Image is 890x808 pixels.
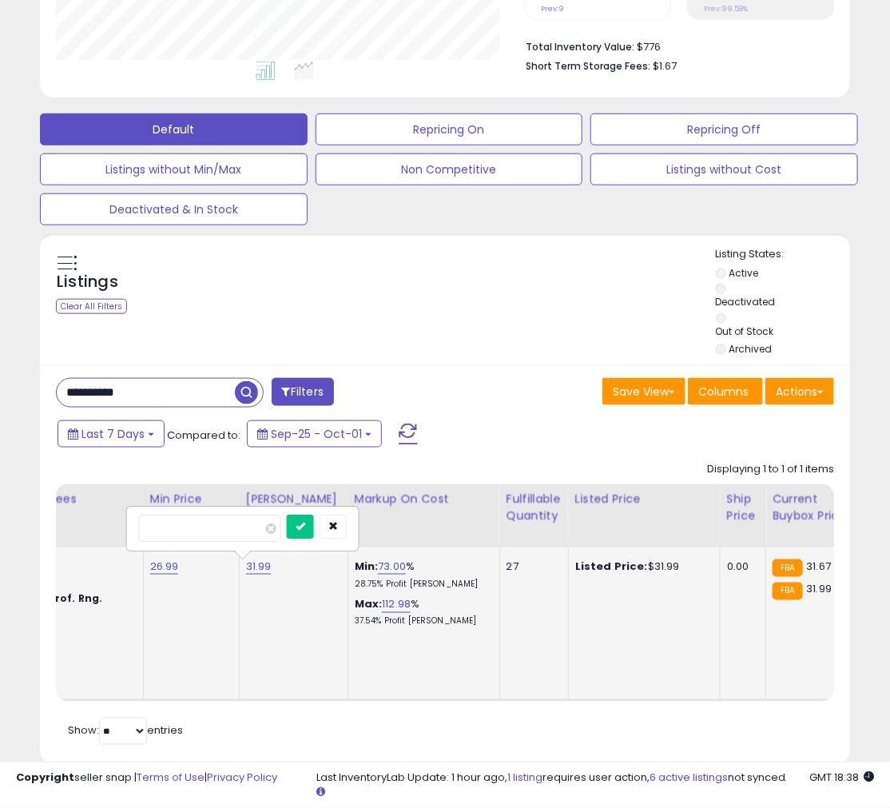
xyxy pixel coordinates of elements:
[526,40,635,54] b: Total Inventory Value:
[167,428,240,443] span: Compared to:
[575,559,648,574] b: Listed Price:
[246,559,272,575] a: 31.99
[316,770,874,800] div: Last InventoryLab Update: 1 hour ago, requires user action, not synced.
[378,559,406,575] a: 73.00
[542,4,565,14] small: Prev: 9
[137,770,205,785] a: Terms of Use
[57,271,118,293] h5: Listings
[16,770,74,785] strong: Copyright
[650,770,728,785] a: 6 active listings
[58,420,165,448] button: Last 7 Days
[271,426,362,442] span: Sep-25 - Oct-01
[807,559,832,574] span: 31.67
[575,559,708,574] div: $31.99
[355,598,487,627] div: %
[272,378,334,406] button: Filters
[68,723,183,738] span: Show: entries
[773,559,802,577] small: FBA
[247,420,382,448] button: Sep-25 - Oct-01
[575,491,713,507] div: Listed Price
[809,770,874,785] span: 2025-10-10 18:38 GMT
[56,299,127,314] div: Clear All Filters
[81,426,145,442] span: Last 7 Days
[602,378,685,405] button: Save View
[316,153,583,185] button: Non Competitive
[654,58,677,74] span: $1.67
[355,491,493,507] div: Markup on Cost
[727,491,759,524] div: Ship Price
[507,559,556,574] div: 27
[590,153,858,185] button: Listings without Cost
[355,559,487,589] div: %
[716,247,850,262] p: Listing States:
[698,384,749,400] span: Columns
[355,597,383,612] b: Max:
[707,462,834,477] div: Displaying 1 to 1 of 1 items
[40,193,308,225] button: Deactivated & In Stock
[150,491,232,507] div: Min Price
[507,491,562,524] div: Fulfillable Quantity
[765,378,834,405] button: Actions
[727,559,753,574] div: 0.00
[526,59,651,73] b: Short Term Storage Fees:
[705,4,749,14] small: Prev: 99.58%
[40,113,308,145] button: Default
[355,579,487,590] p: 28.75% Profit [PERSON_NAME]
[40,153,308,185] button: Listings without Min/Max
[207,770,277,785] a: Privacy Policy
[382,597,411,613] a: 112.98
[507,770,542,785] a: 1 listing
[150,559,179,575] a: 26.99
[716,295,776,308] label: Deactivated
[807,582,832,597] span: 31.99
[526,36,822,55] li: $776
[729,266,759,280] label: Active
[348,484,499,547] th: The percentage added to the cost of goods (COGS) that forms the calculator for Min & Max prices.
[246,491,341,507] div: [PERSON_NAME]
[355,559,379,574] b: Min:
[355,616,487,627] p: 37.54% Profit [PERSON_NAME]
[590,113,858,145] button: Repricing Off
[316,113,583,145] button: Repricing On
[773,491,855,524] div: Current Buybox Price
[16,770,277,786] div: seller snap | |
[716,324,774,338] label: Out of Stock
[773,583,802,600] small: FBA
[688,378,763,405] button: Columns
[729,342,773,356] label: Archived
